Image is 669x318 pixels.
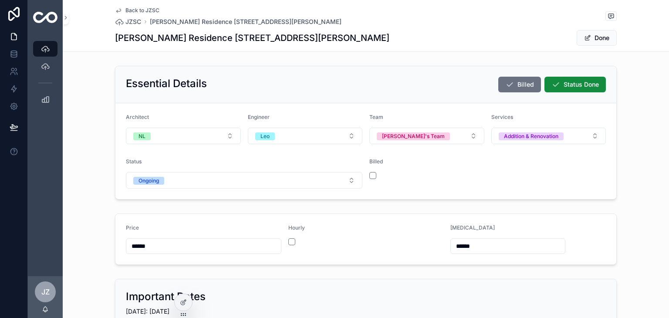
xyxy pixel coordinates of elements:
span: [DATE]: [DATE] [126,308,169,315]
span: Back to JZSC [125,7,159,14]
button: Select Button [126,128,241,144]
a: [PERSON_NAME] Residence [STREET_ADDRESS][PERSON_NAME] [150,17,341,26]
span: Team [369,114,383,120]
button: Select Button [369,128,484,144]
button: Select Button [126,172,362,189]
span: JZ [41,287,50,297]
button: Billed [498,77,541,92]
span: Status [126,158,142,165]
div: NL [139,132,145,140]
div: scrollable content [28,35,63,118]
a: JZSC [115,17,141,26]
div: [PERSON_NAME]'s Team [382,132,445,140]
span: Billed [517,80,534,89]
a: Back to JZSC [115,7,159,14]
img: App logo [33,12,57,23]
span: Hourly [288,224,305,231]
div: Leo [260,132,270,140]
div: Addition & Renovation [504,132,558,140]
h1: [PERSON_NAME] Residence [STREET_ADDRESS][PERSON_NAME] [115,32,389,44]
span: [MEDICAL_DATA] [450,224,495,231]
button: Select Button [248,128,363,144]
span: Status Done [564,80,599,89]
span: Services [491,114,513,120]
span: Architect [126,114,149,120]
span: Price [126,224,139,231]
div: Ongoing [139,177,159,185]
button: Status Done [544,77,606,92]
span: Engineer [248,114,270,120]
h2: Essential Details [126,77,207,91]
button: Select Button [491,128,606,144]
span: JZSC [125,17,141,26]
h2: Important Dates [126,290,206,304]
button: Done [577,30,617,46]
span: Billed [369,158,383,165]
